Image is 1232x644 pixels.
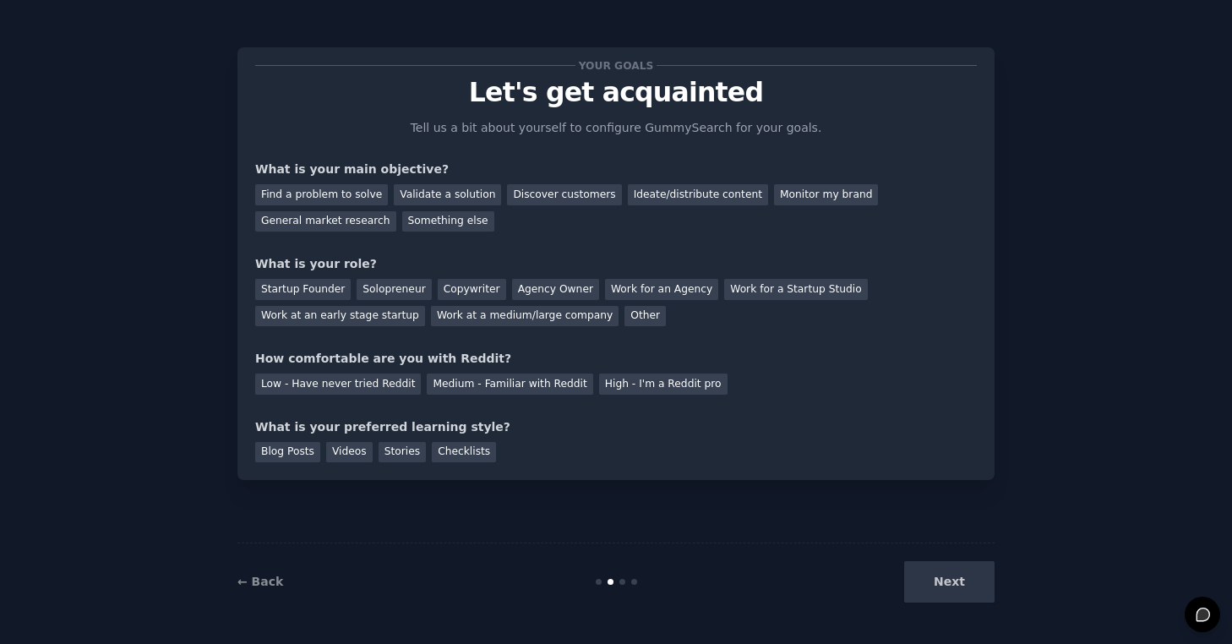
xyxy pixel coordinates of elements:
[427,374,592,395] div: Medium - Familiar with Reddit
[357,279,431,300] div: Solopreneur
[255,306,425,327] div: Work at an early stage startup
[402,211,494,232] div: Something else
[507,184,621,205] div: Discover customers
[255,279,351,300] div: Startup Founder
[724,279,867,300] div: Work for a Startup Studio
[624,306,666,327] div: Other
[599,374,728,395] div: High - I'm a Reddit pro
[255,161,977,178] div: What is your main objective?
[379,442,426,463] div: Stories
[255,255,977,273] div: What is your role?
[774,184,878,205] div: Monitor my brand
[432,442,496,463] div: Checklists
[255,350,977,368] div: How comfortable are you with Reddit?
[255,78,977,107] p: Let's get acquainted
[438,279,506,300] div: Copywriter
[628,184,768,205] div: Ideate/distribute content
[255,442,320,463] div: Blog Posts
[575,57,657,74] span: Your goals
[326,442,373,463] div: Videos
[605,279,718,300] div: Work for an Agency
[394,184,501,205] div: Validate a solution
[255,418,977,436] div: What is your preferred learning style?
[255,211,396,232] div: General market research
[431,306,619,327] div: Work at a medium/large company
[255,374,421,395] div: Low - Have never tried Reddit
[512,279,599,300] div: Agency Owner
[255,184,388,205] div: Find a problem to solve
[403,119,829,137] p: Tell us a bit about yourself to configure GummySearch for your goals.
[237,575,283,588] a: ← Back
